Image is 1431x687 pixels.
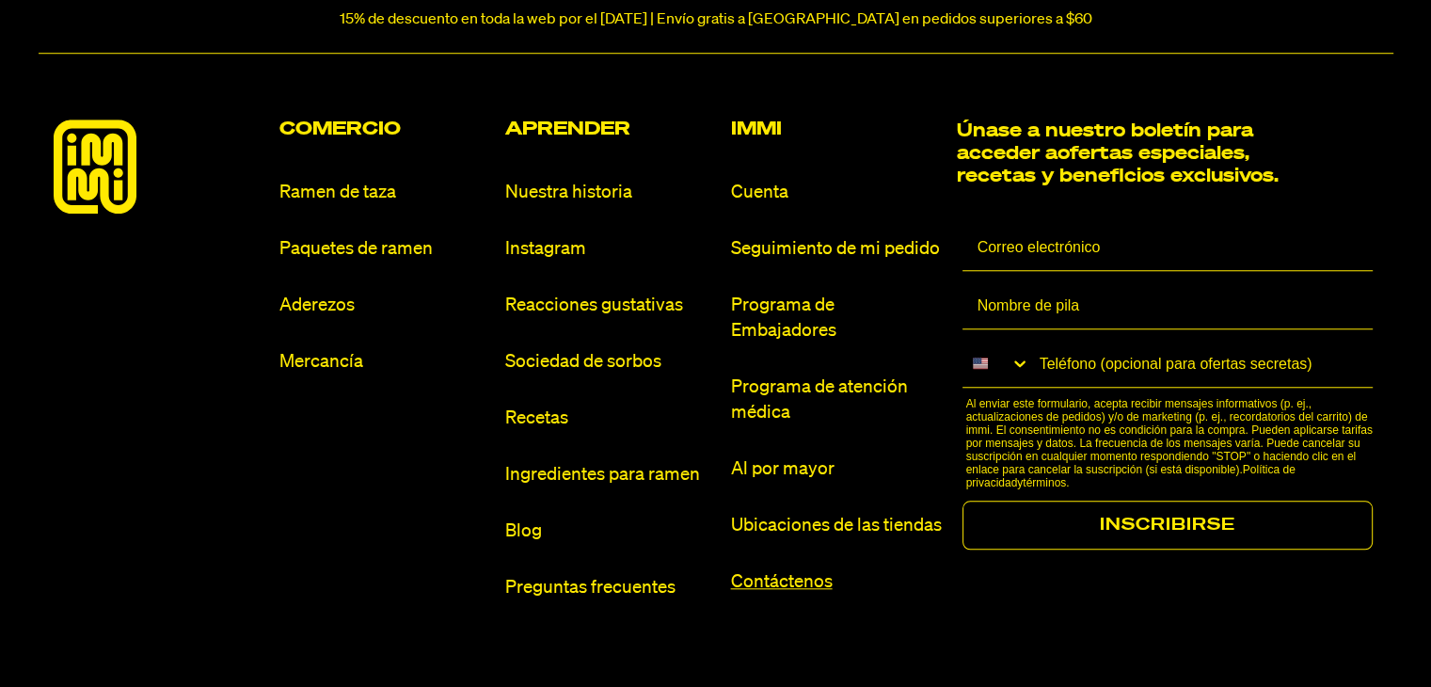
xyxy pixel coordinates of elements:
[505,579,676,597] font: Preguntas frecuentes
[505,462,716,487] a: Ingredientes para ramen
[279,240,433,258] font: Paquetes de ramen
[731,293,942,343] a: Programa de Embajadores
[340,12,1092,27] font: 15% de descuento en toda la web por el [DATE] | Envío gratis a [GEOGRAPHIC_DATA] en pedidos super...
[505,409,568,427] font: Recetas
[731,573,833,591] font: Contáctenos
[973,356,988,371] img: Estados Unidos
[505,120,630,138] font: Aprender
[505,466,700,484] font: Ingredientes para ramen
[966,397,1373,476] font: Al enviar este formulario, acepta recibir mensajes informativos (p. ej., actualizaciones de pedid...
[54,120,136,214] img: Inmieats
[962,341,1030,386] button: Buscar países
[731,378,908,422] font: Programa de atención médica
[279,296,355,314] font: Aderezos
[957,121,1253,163] font: Únase a nuestro boletín para acceder a
[1023,476,1066,489] a: términos
[731,517,942,535] font: Ubicaciones de las tiendas
[962,282,1373,329] input: Nombre de pila
[279,236,490,262] a: Paquetes de ramen
[731,296,836,340] font: Programa de Embajadores
[1017,476,1023,489] font: y
[505,293,716,318] a: Reacciones gustativas
[279,353,363,371] font: Mercancía
[1100,517,1235,534] font: INSCRIBIRSE
[962,501,1373,550] button: INSCRIBIRSE
[505,406,716,431] a: Recetas
[279,180,490,205] a: Ramen de taza
[505,519,716,544] a: Blog
[731,180,942,205] a: Cuenta
[966,463,1296,489] a: Política de privacidad
[1066,476,1069,489] font: .
[505,184,632,201] font: Nuestra historia
[505,522,542,540] font: Blog
[731,460,835,478] font: Al por mayor
[279,120,401,138] font: Comercio
[731,184,788,201] font: Cuenta
[505,236,716,262] a: Instagram
[1030,341,1373,387] input: Teléfono (opcional para ofertas secretas)
[279,349,490,375] a: Mercancía
[505,575,716,600] a: Preguntas frecuentes
[731,569,942,595] a: Contáctenos
[505,296,683,314] font: Reacciones gustativas
[731,120,782,138] font: Immi
[731,240,940,258] font: Seguimiento de mi pedido
[731,456,942,482] a: Al por mayor
[957,144,1279,185] font: ofertas especiales, recetas y beneficios exclusivos.
[279,293,490,318] a: Aderezos
[731,375,942,425] a: Programa de atención médica
[279,184,396,201] font: Ramen de taza
[505,180,716,205] a: Nuestra historia
[731,236,942,262] a: Seguimiento de mi pedido
[505,240,586,258] font: Instagram
[505,353,661,371] font: Sociedad de sorbos
[731,513,942,538] a: Ubicaciones de las tiendas
[505,349,716,375] a: Sociedad de sorbos
[962,224,1373,271] input: Correo electrónico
